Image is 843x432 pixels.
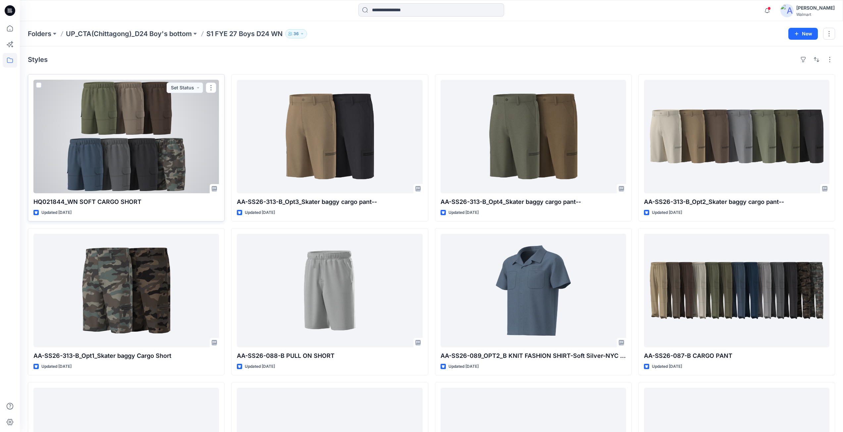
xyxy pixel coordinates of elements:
p: Updated [DATE] [245,363,275,370]
p: Updated [DATE] [41,363,72,370]
p: AA-SS26-088-B PULL ON SHORT [237,351,422,360]
p: HQ021844_WN SOFT CARGO SHORT [33,197,219,207]
a: UP_CTA(Chittagong)_D24 Boy's bottom [66,29,192,38]
p: 36 [293,30,299,37]
p: AA-SS26-313-B_Opt4_Skater baggy cargo pant-- [441,197,626,207]
h4: Styles [28,56,48,64]
p: Updated [DATE] [41,209,72,216]
a: AA-SS26-313-B_Opt4_Skater baggy cargo pant-- [441,80,626,193]
a: AA-SS26-088-B PULL ON SHORT [237,234,422,347]
button: New [788,28,818,40]
a: AA-SS26-313-B_Opt3_Skater baggy cargo pant-- [237,80,422,193]
a: AA-SS26-089_OPT2_B KNIT FASHION SHIRT-Soft Silver-NYC Chain [441,234,626,347]
p: AA-SS26-313-B_Opt3_Skater baggy cargo pant-- [237,197,422,207]
p: Updated [DATE] [652,363,682,370]
p: AA-SS26-087-B CARGO PANT [644,351,829,360]
a: Folders [28,29,51,38]
img: avatar [780,4,794,17]
div: [PERSON_NAME] [796,4,835,12]
p: AA-SS26-089_OPT2_B KNIT FASHION SHIRT-Soft Silver-NYC Chain [441,351,626,360]
a: HQ021844_WN SOFT CARGO SHORT [33,80,219,193]
p: S1 FYE 27 Boys D24 WN [206,29,283,38]
p: AA-SS26-313-B_Opt1_Skater baggy Cargo Short [33,351,219,360]
p: Updated [DATE] [448,209,479,216]
button: 36 [285,29,307,38]
a: AA-SS26-087-B CARGO PANT [644,234,829,347]
a: AA-SS26-313-B_Opt2_Skater baggy cargo pant-- [644,80,829,193]
p: AA-SS26-313-B_Opt2_Skater baggy cargo pant-- [644,197,829,207]
p: Updated [DATE] [245,209,275,216]
p: Updated [DATE] [652,209,682,216]
div: Walmart [796,12,835,17]
a: AA-SS26-313-B_Opt1_Skater baggy Cargo Short [33,234,219,347]
p: Updated [DATE] [448,363,479,370]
